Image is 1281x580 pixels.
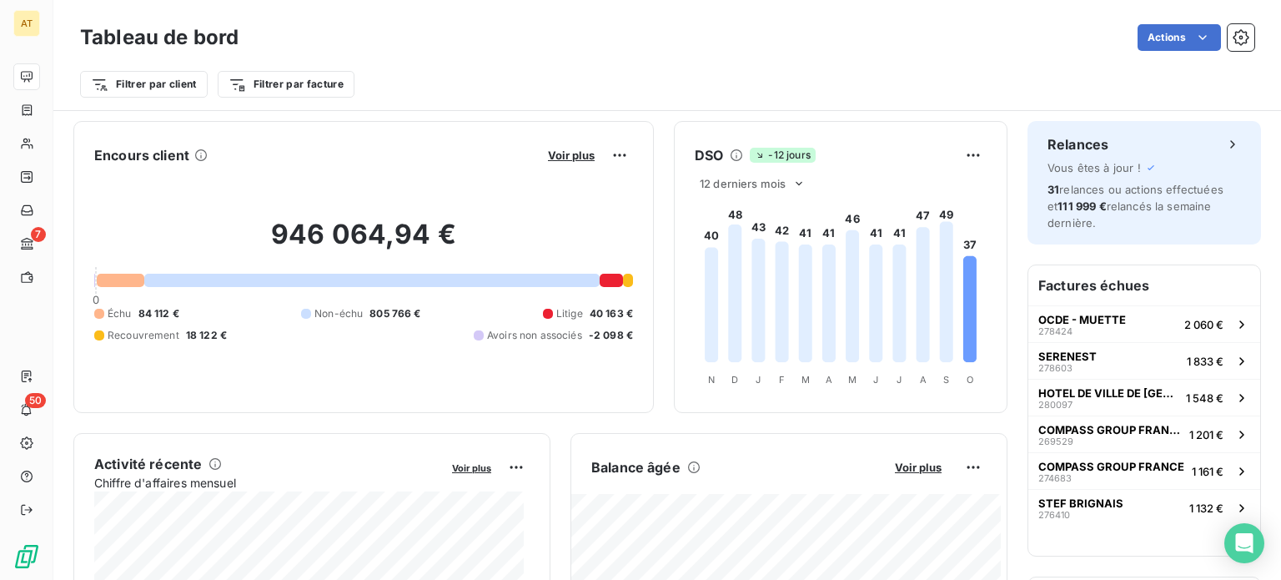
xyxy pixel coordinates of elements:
span: 1 132 € [1189,502,1223,515]
span: 18 122 € [186,328,227,343]
img: Logo LeanPay [13,543,40,570]
span: Recouvrement [108,328,179,343]
h3: Tableau de bord [80,23,239,53]
span: -12 jours [750,148,815,163]
span: Voir plus [548,149,595,162]
span: 278603 [1038,363,1073,373]
span: Échu [108,306,132,321]
span: 280097 [1038,400,1073,410]
span: Non-échu [314,306,363,321]
span: 276410 [1038,510,1070,520]
span: 1 161 € [1192,465,1223,478]
tspan: J [873,374,878,386]
span: 274683 [1038,473,1072,483]
span: 40 163 € [590,306,633,321]
button: Voir plus [890,460,947,475]
button: Actions [1138,24,1221,51]
span: 1 548 € [1186,391,1223,405]
tspan: A [826,374,832,386]
button: HOTEL DE VILLE DE [GEOGRAPHIC_DATA]2800971 548 € [1028,379,1260,416]
span: 12 derniers mois [700,177,786,190]
span: relances ou actions effectuées et relancés la semaine dernière. [1047,183,1223,229]
span: 269529 [1038,436,1073,446]
span: -2 098 € [589,328,633,343]
span: 278424 [1038,326,1073,336]
span: 31 [1047,183,1059,196]
span: HOTEL DE VILLE DE [GEOGRAPHIC_DATA] [1038,386,1179,400]
span: Litige [556,306,583,321]
button: COMPASS GROUP FRANCE2695291 201 € [1028,416,1260,452]
tspan: N [708,374,715,386]
span: 2 060 € [1184,318,1223,331]
button: Filtrer par facture [218,71,354,98]
span: 805 766 € [369,306,420,321]
span: 0 [93,293,99,306]
button: COMPASS GROUP FRANCE2746831 161 € [1028,452,1260,489]
button: Voir plus [447,460,496,475]
span: 1 833 € [1187,355,1223,368]
span: Voir plus [895,461,942,474]
h2: 946 064,94 € [94,218,633,268]
h6: Relances [1047,134,1108,154]
span: COMPASS GROUP FRANCE [1038,423,1183,436]
h6: Encours client [94,145,189,165]
span: SERENEST [1038,350,1097,363]
button: Filtrer par client [80,71,208,98]
tspan: S [943,374,949,386]
tspan: D [731,374,738,386]
span: 50 [25,393,46,408]
span: OCDE - MUETTE [1038,313,1126,326]
span: 84 112 € [138,306,179,321]
tspan: A [920,374,927,386]
span: 7 [31,227,46,242]
tspan: O [967,374,973,386]
span: Avoirs non associés [487,328,582,343]
tspan: J [897,374,902,386]
span: 1 201 € [1189,428,1223,441]
tspan: J [756,374,761,386]
tspan: M [801,374,810,386]
button: OCDE - MUETTE2784242 060 € [1028,305,1260,342]
h6: Balance âgée [591,457,681,477]
h6: Activité récente [94,454,202,474]
span: COMPASS GROUP FRANCE [1038,460,1184,473]
button: SERENEST2786031 833 € [1028,342,1260,379]
span: STEF BRIGNAIS [1038,497,1123,510]
h6: DSO [695,145,723,165]
div: AT [13,10,40,37]
span: Voir plus [452,462,491,474]
div: Open Intercom Messenger [1224,523,1264,563]
span: 111 999 € [1057,199,1106,213]
span: Vous êtes à jour ! [1047,161,1141,174]
tspan: M [848,374,857,386]
button: STEF BRIGNAIS2764101 132 € [1028,489,1260,526]
h6: Factures échues [1028,265,1260,305]
span: Chiffre d'affaires mensuel [94,474,440,492]
tspan: F [779,374,785,386]
button: Voir plus [543,148,600,163]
